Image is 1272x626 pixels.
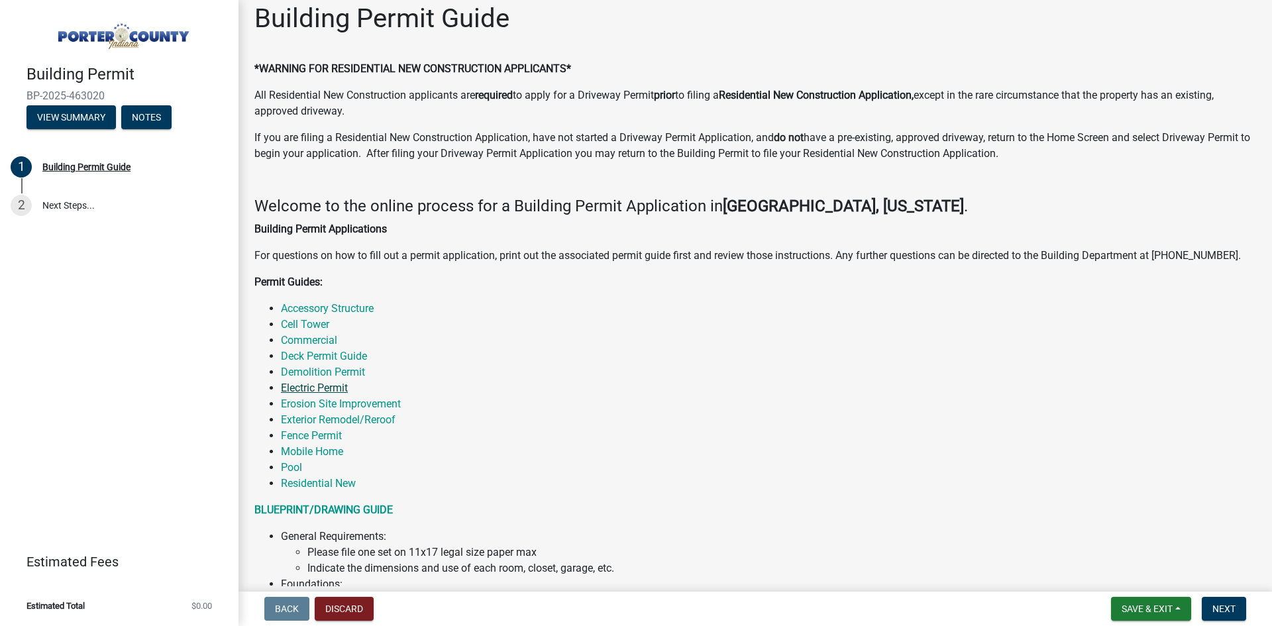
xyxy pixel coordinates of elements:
[254,62,571,75] strong: *WARNING FOR RESIDENTIAL NEW CONSTRUCTION APPLICANTS*
[774,131,804,144] strong: do not
[26,113,116,123] wm-modal-confirm: Summary
[26,89,212,102] span: BP-2025-463020
[254,503,393,516] a: BLUEPRINT/DRAWING GUIDE
[723,197,964,215] strong: [GEOGRAPHIC_DATA], [US_STATE]
[307,560,1256,576] li: Indicate the dimensions and use of each room, closet, garage, etc.
[254,197,1256,216] h4: Welcome to the online process for a Building Permit Application in .
[121,113,172,123] wm-modal-confirm: Notes
[475,89,513,101] strong: required
[1111,597,1191,621] button: Save & Exit
[281,445,343,458] a: Mobile Home
[26,65,228,84] h4: Building Permit
[11,548,217,575] a: Estimated Fees
[315,597,374,621] button: Discard
[307,545,1256,560] li: Please file one set on 11x17 legal size paper max
[281,318,329,331] a: Cell Tower
[281,350,367,362] a: Deck Permit Guide
[254,248,1256,264] p: For questions on how to fill out a permit application, print out the associated permit guide firs...
[275,603,299,614] span: Back
[11,156,32,178] div: 1
[254,223,387,235] strong: Building Permit Applications
[264,597,309,621] button: Back
[254,130,1256,162] p: If you are filing a Residential New Construction Application, have not started a Driveway Permit ...
[719,89,914,101] strong: Residential New Construction Application,
[254,87,1256,119] p: All Residential New Construction applicants are to apply for a Driveway Permit to filing a except...
[254,276,323,288] strong: Permit Guides:
[42,162,131,172] div: Building Permit Guide
[26,105,116,129] button: View Summary
[1202,597,1246,621] button: Next
[26,14,217,51] img: Porter County, Indiana
[26,601,85,610] span: Estimated Total
[1212,603,1236,614] span: Next
[654,89,675,101] strong: prior
[281,397,401,410] a: Erosion Site Improvement
[254,3,509,34] h1: Building Permit Guide
[281,382,348,394] a: Electric Permit
[281,461,302,474] a: Pool
[281,477,356,490] a: Residential New
[11,195,32,216] div: 2
[281,429,342,442] a: Fence Permit
[191,601,212,610] span: $0.00
[281,366,365,378] a: Demolition Permit
[281,334,337,346] a: Commercial
[281,302,374,315] a: Accessory Structure
[281,529,1256,576] li: General Requirements:
[281,413,396,426] a: Exterior Remodel/Reroof
[1122,603,1173,614] span: Save & Exit
[121,105,172,129] button: Notes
